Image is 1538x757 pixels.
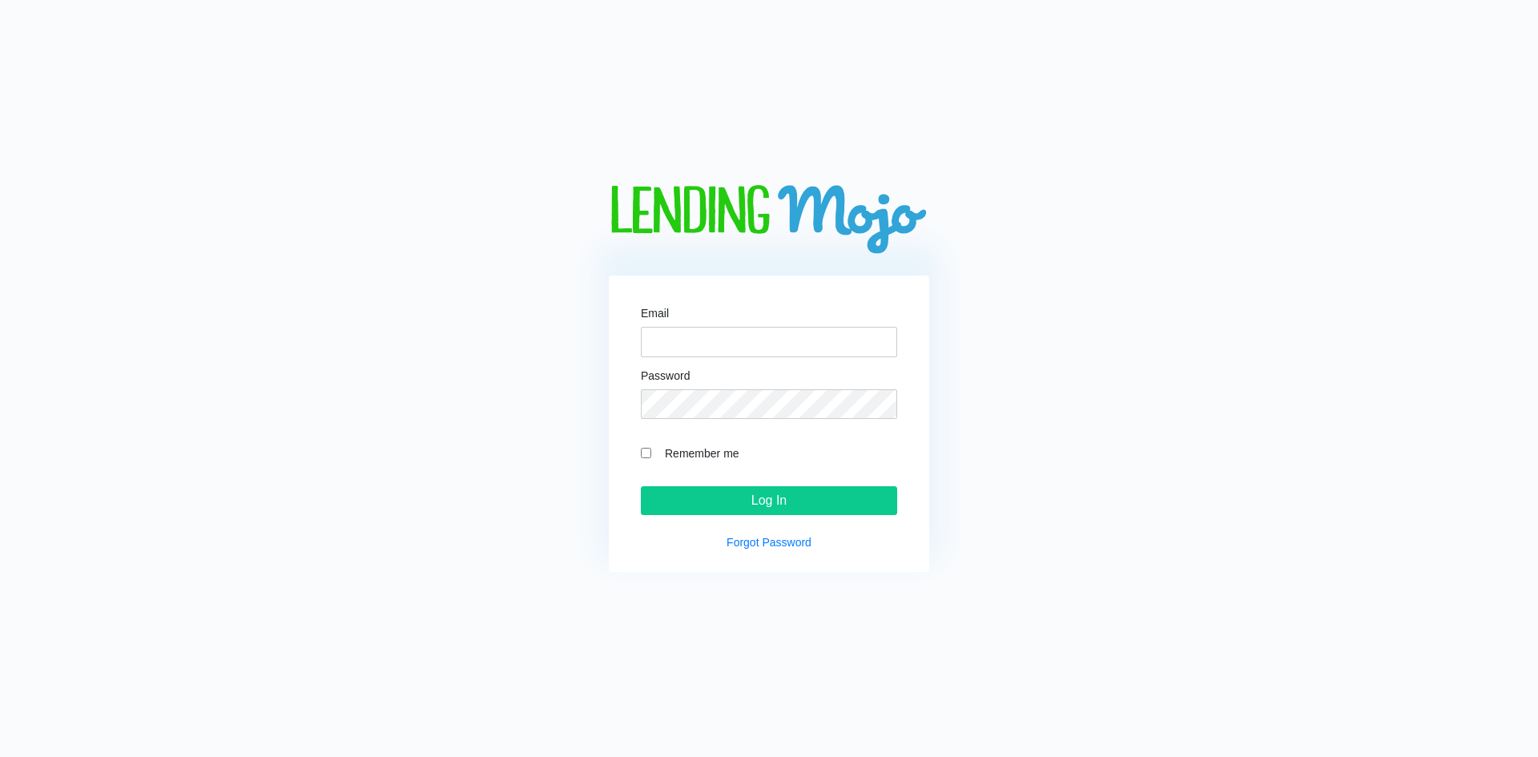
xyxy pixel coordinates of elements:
a: Forgot Password [727,536,811,549]
label: Remember me [657,444,897,462]
img: logo-big.png [609,185,929,256]
input: Log In [641,486,897,515]
label: Email [641,308,669,319]
label: Password [641,370,690,381]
